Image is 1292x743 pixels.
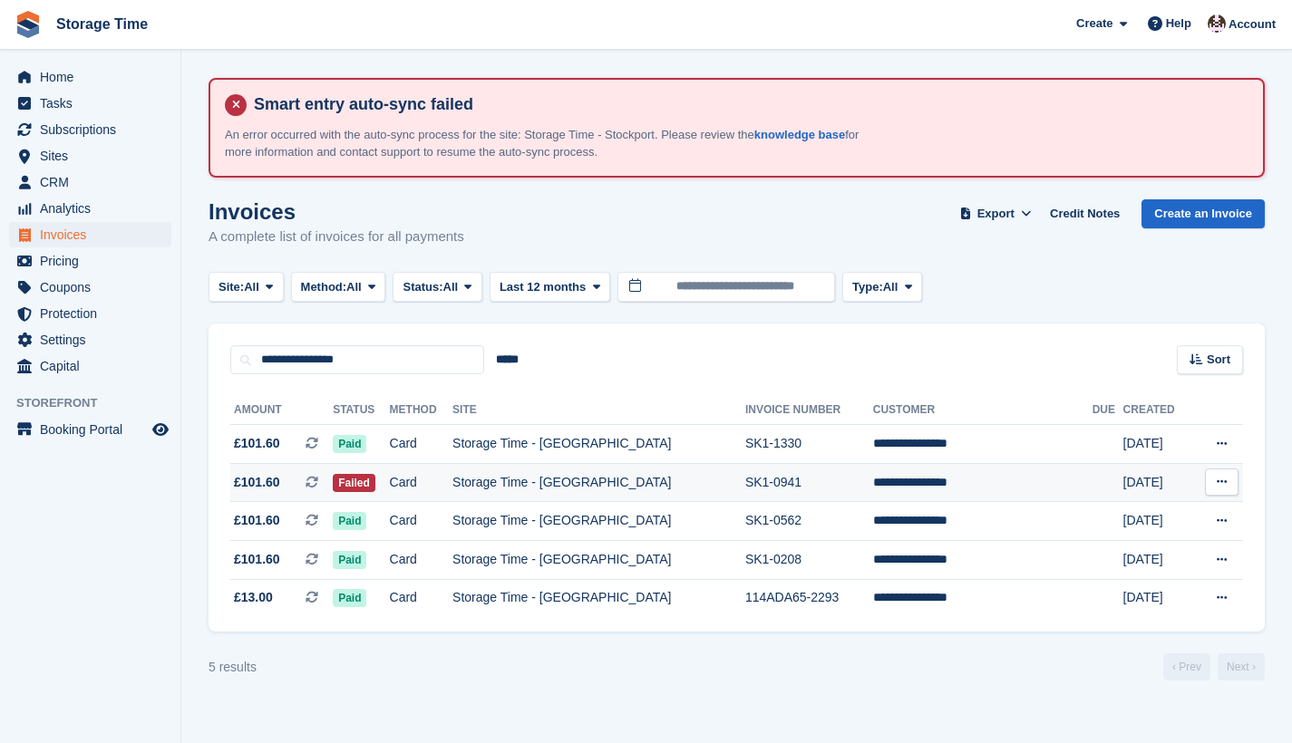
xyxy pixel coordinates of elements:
span: Method: [301,278,347,296]
span: Export [977,205,1015,223]
td: Storage Time - [GEOGRAPHIC_DATA] [452,579,745,617]
span: Home [40,64,149,90]
th: Status [333,396,389,425]
span: Coupons [40,275,149,300]
span: Sort [1207,351,1230,369]
span: Paid [333,435,366,453]
button: Site: All [209,272,284,302]
span: Tasks [40,91,149,116]
span: Type: [852,278,883,296]
span: Subscriptions [40,117,149,142]
th: Site [452,396,745,425]
span: All [244,278,259,296]
span: £101.60 [234,511,280,530]
a: Create an Invoice [1141,199,1265,229]
td: Card [390,540,453,579]
span: Pricing [40,248,149,274]
td: [DATE] [1123,425,1192,464]
a: Next [1218,653,1265,680]
button: Status: All [393,272,481,302]
span: Paid [333,512,366,530]
td: [DATE] [1123,502,1192,541]
span: Create [1076,14,1112,33]
span: £101.60 [234,550,280,569]
a: menu [9,117,171,142]
span: Failed [333,474,375,492]
span: Capital [40,353,149,379]
button: Type: All [842,272,922,302]
span: Analytics [40,196,149,221]
a: knowledge base [754,128,845,141]
th: Method [390,396,453,425]
img: stora-icon-8386f47178a22dfd0bd8f6a31ec36ba5ce8667c1dd55bd0f319d3a0aa187defe.svg [15,11,42,38]
th: Invoice Number [745,396,873,425]
span: Storefront [16,394,180,412]
td: SK1-1330 [745,425,873,464]
p: A complete list of invoices for all payments [209,227,464,247]
span: Account [1229,15,1276,34]
h4: Smart entry auto-sync failed [247,94,1248,115]
a: Previous [1163,653,1210,680]
button: Method: All [291,272,386,302]
td: Card [390,463,453,502]
th: Amount [230,396,333,425]
td: Card [390,425,453,464]
th: Customer [873,396,1093,425]
span: Site: [219,278,244,296]
td: Storage Time - [GEOGRAPHIC_DATA] [452,463,745,502]
p: An error occurred with the auto-sync process for the site: Storage Time - Stockport. Please revie... [225,126,860,161]
span: Sites [40,143,149,169]
button: Last 12 months [490,272,610,302]
span: £13.00 [234,588,273,607]
td: SK1-0941 [745,463,873,502]
span: Paid [333,589,366,607]
a: menu [9,248,171,274]
span: All [883,278,899,296]
a: menu [9,169,171,195]
span: All [443,278,459,296]
td: Card [390,579,453,617]
td: Storage Time - [GEOGRAPHIC_DATA] [452,425,745,464]
a: menu [9,196,171,221]
a: Preview store [150,419,171,440]
span: Protection [40,301,149,326]
a: menu [9,327,171,352]
span: £101.60 [234,473,280,492]
td: Storage Time - [GEOGRAPHIC_DATA] [452,540,745,579]
a: menu [9,91,171,116]
a: menu [9,417,171,442]
span: £101.60 [234,434,280,453]
nav: Page [1160,653,1268,680]
span: Help [1166,14,1191,33]
th: Created [1123,396,1192,425]
span: Invoices [40,222,149,247]
a: menu [9,275,171,300]
div: 5 results [209,658,257,677]
td: [DATE] [1123,579,1192,617]
span: All [346,278,362,296]
a: menu [9,353,171,379]
span: Last 12 months [500,278,586,296]
a: menu [9,222,171,247]
img: Saeed [1208,14,1226,33]
a: menu [9,143,171,169]
span: Paid [333,551,366,569]
span: Status: [403,278,442,296]
td: Storage Time - [GEOGRAPHIC_DATA] [452,502,745,541]
td: SK1-0208 [745,540,873,579]
span: Settings [40,327,149,352]
th: Due [1093,396,1123,425]
h1: Invoices [209,199,464,224]
td: Card [390,502,453,541]
td: [DATE] [1123,463,1192,502]
a: Credit Notes [1043,199,1127,229]
td: 114ADA65-2293 [745,579,873,617]
td: SK1-0562 [745,502,873,541]
a: menu [9,64,171,90]
a: menu [9,301,171,326]
button: Export [956,199,1035,229]
span: CRM [40,169,149,195]
a: Storage Time [49,9,155,39]
td: [DATE] [1123,540,1192,579]
span: Booking Portal [40,417,149,442]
